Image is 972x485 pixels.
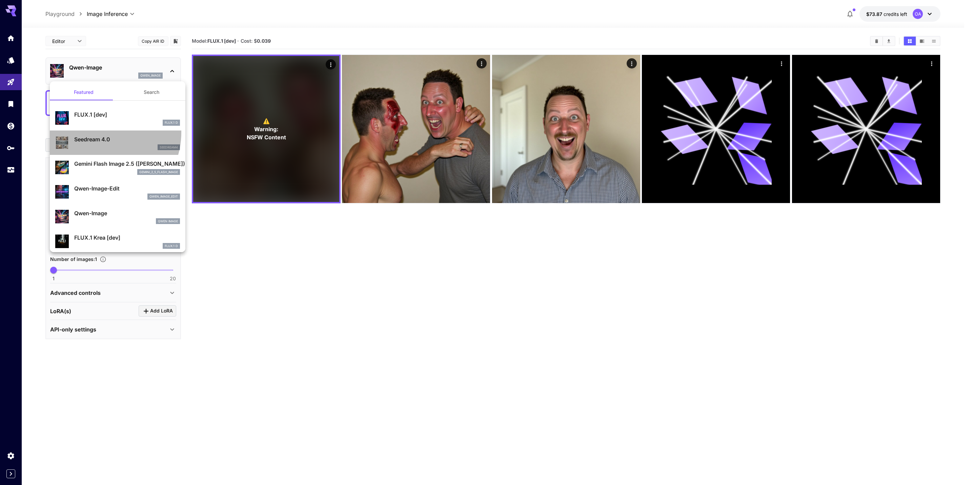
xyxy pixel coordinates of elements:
p: gemini_2_5_flash_image [139,170,178,175]
p: Qwen Image [158,219,178,224]
div: Gemini Flash Image 2.5 ([PERSON_NAME])gemini_2_5_flash_image [55,157,180,178]
div: Qwen-Image-Editqwen_image_edit [55,182,180,202]
p: seedream4 [160,145,178,150]
button: Featured [50,84,118,100]
div: FLUX.1 Krea [dev]FLUX.1 D [55,231,180,251]
p: Qwen-Image [74,209,180,217]
p: FLUX.1 Krea [dev] [74,234,180,242]
p: FLUX.1 D [165,244,178,248]
div: Seedream 4.0seedream4 [55,133,180,153]
p: FLUX.1 [dev] [74,110,180,119]
div: FLUX.1 [dev]FLUX.1 D [55,108,180,128]
div: Qwen-ImageQwen Image [55,206,180,227]
p: Qwen-Image-Edit [74,184,180,193]
p: qwen_image_edit [149,194,178,199]
iframe: Chat Widget [938,452,972,485]
p: Gemini Flash Image 2.5 ([PERSON_NAME]) [74,160,180,168]
p: FLUX.1 D [165,120,178,125]
p: Seedream 4.0 [74,135,180,143]
button: Search [118,84,185,100]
